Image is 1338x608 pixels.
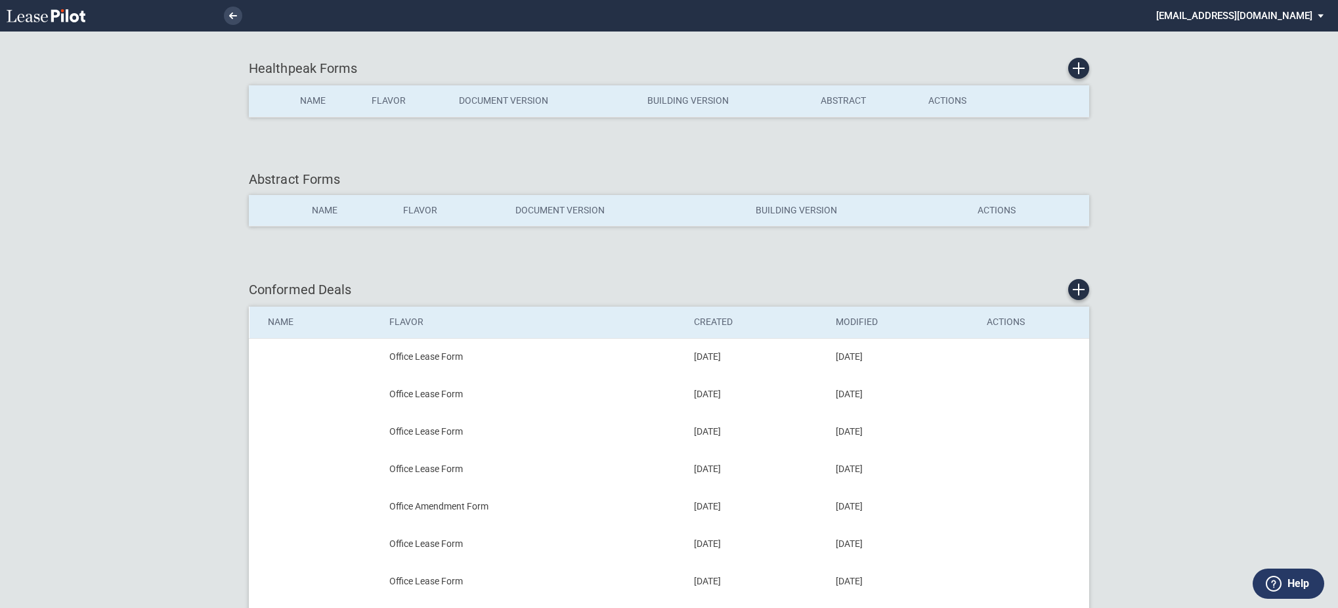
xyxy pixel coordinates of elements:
a: Create new Form [1068,58,1089,79]
td: [DATE] [827,563,977,600]
a: Delete Conformed Deal [1018,498,1037,516]
md-icon: Edit Conformed Deal [988,387,1004,402]
th: Modified [827,307,977,338]
td: Office Lease Form [380,376,685,413]
a: Create new conformed deal [1068,279,1089,300]
a: Edit Conformed Deal [987,460,1005,479]
th: Name [303,195,395,227]
th: Name [291,85,362,117]
td: [DATE] [685,525,827,563]
td: [DATE] [827,376,977,413]
md-icon: Delete Conformed Deal [1020,536,1035,552]
md-icon: Edit Conformed Deal [988,574,1004,590]
td: Office Lease Form [380,338,685,376]
td: Office Lease Form [380,563,685,600]
button: Help [1253,569,1324,599]
td: Office Lease Form [380,450,685,488]
td: [DATE] [685,488,827,525]
a: Edit Conformed Deal [987,498,1005,516]
a: Edit Conformed Deal [987,348,1005,366]
a: Delete Conformed Deal [1018,385,1037,404]
th: Flavor [380,307,685,338]
td: Office Lease Form [380,413,685,450]
th: Actions [919,85,1014,117]
th: Abstract [811,85,919,117]
md-icon: Delete Conformed Deal [1020,462,1035,477]
a: Delete Conformed Deal [1018,460,1037,479]
td: [DATE] [685,413,827,450]
th: Flavor [362,85,450,117]
td: Office Amendment Form [380,488,685,525]
th: Building Version [746,195,968,227]
td: [DATE] [827,413,977,450]
md-icon: Edit Conformed Deal [988,536,1004,552]
md-icon: Edit Conformed Deal [988,499,1004,515]
td: [DATE] [827,525,977,563]
td: [DATE] [685,376,827,413]
th: Flavor [394,195,506,227]
md-icon: Delete Conformed Deal [1020,387,1035,402]
th: Document Version [450,85,637,117]
md-icon: Edit Conformed Deal [988,424,1004,440]
td: Office Lease Form [380,525,685,563]
md-icon: Delete Conformed Deal [1020,349,1035,365]
div: Abstract Forms [249,170,1089,188]
a: Delete Conformed Deal [1018,423,1037,441]
md-icon: Edit Conformed Deal [988,462,1004,477]
md-icon: Delete Conformed Deal [1020,499,1035,515]
label: Help [1287,575,1309,592]
td: [DATE] [827,338,977,376]
td: [DATE] [827,488,977,525]
td: [DATE] [685,338,827,376]
div: Healthpeak Forms [249,58,1089,79]
md-icon: Edit Conformed Deal [988,349,1004,365]
a: Delete Conformed Deal [1018,573,1037,591]
a: Edit Conformed Deal [987,535,1005,554]
th: Document Version [506,195,746,227]
a: Edit Conformed Deal [987,423,1005,441]
th: Name [249,307,381,338]
th: Actions [968,195,1089,227]
td: [DATE] [685,450,827,488]
div: Conformed Deals [249,279,1089,300]
th: Building Version [638,85,811,117]
a: Delete Conformed Deal [1018,348,1037,366]
md-icon: Delete Conformed Deal [1020,424,1035,440]
td: [DATE] [827,450,977,488]
md-icon: Delete Conformed Deal [1020,574,1035,590]
th: Created [685,307,827,338]
a: Edit Conformed Deal [987,573,1005,591]
td: [DATE] [685,563,827,600]
a: Edit Conformed Deal [987,385,1005,404]
th: Actions [978,307,1089,338]
a: Delete Conformed Deal [1018,535,1037,554]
